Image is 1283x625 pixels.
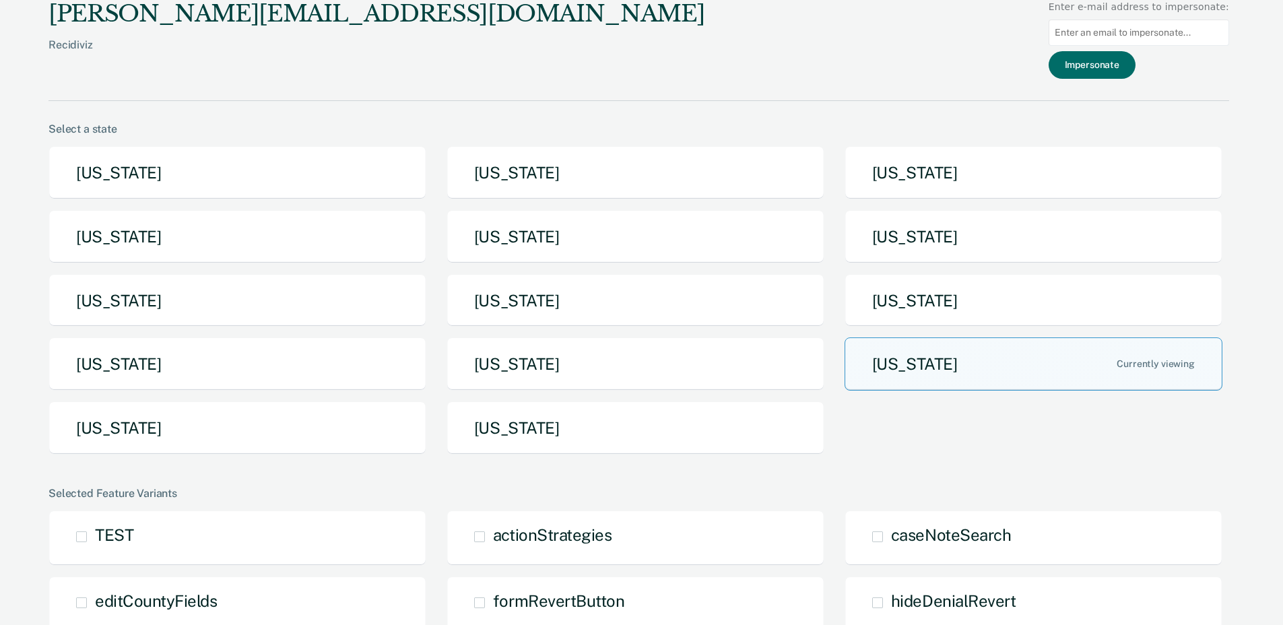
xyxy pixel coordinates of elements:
[891,525,1011,544] span: caseNoteSearch
[48,337,426,391] button: [US_STATE]
[1049,20,1229,46] input: Enter an email to impersonate...
[48,401,426,455] button: [US_STATE]
[1049,51,1136,79] button: Impersonate
[48,210,426,263] button: [US_STATE]
[845,146,1222,199] button: [US_STATE]
[447,210,824,263] button: [US_STATE]
[48,146,426,199] button: [US_STATE]
[447,274,824,327] button: [US_STATE]
[845,274,1222,327] button: [US_STATE]
[48,487,1229,500] div: Selected Feature Variants
[891,591,1016,610] span: hideDenialRevert
[447,401,824,455] button: [US_STATE]
[48,274,426,327] button: [US_STATE]
[447,337,824,391] button: [US_STATE]
[845,210,1222,263] button: [US_STATE]
[493,591,624,610] span: formRevertButton
[95,591,217,610] span: editCountyFields
[48,123,1229,135] div: Select a state
[447,146,824,199] button: [US_STATE]
[95,525,133,544] span: TEST
[493,525,612,544] span: actionStrategies
[845,337,1222,391] button: [US_STATE]
[48,38,704,73] div: Recidiviz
